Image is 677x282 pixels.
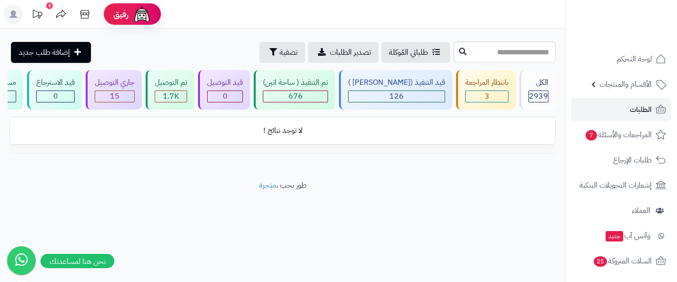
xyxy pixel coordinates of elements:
a: قيد التنفيذ ([PERSON_NAME] ) 126 [337,70,454,110]
div: 676 [263,91,328,102]
span: تصفية [279,47,298,58]
a: لوحة التحكم [571,48,671,70]
span: 0 [53,91,58,102]
span: وآتس آب [605,229,650,242]
span: إشعارات التحويلات البنكية [579,179,652,192]
div: 0 [208,91,242,102]
img: logo-2.png [612,7,668,27]
div: تم التوصيل [155,77,187,88]
img: ai-face.png [132,5,151,24]
div: قيد التوصيل [207,77,243,88]
span: الأقسام والمنتجات [599,78,652,91]
a: بانتظار المراجعة 3 [454,70,518,110]
a: وآتس آبجديد [571,224,671,247]
a: تحديثات المنصة [25,5,49,26]
span: طلباتي المُوكلة [389,47,428,58]
td: لا توجد نتائج ! [10,118,555,144]
div: تم التنفيذ ( ساحة اتين) [263,77,328,88]
a: السلات المتروكة25 [571,250,671,272]
span: 25 [594,256,607,267]
div: 3 [466,91,508,102]
a: تم التنفيذ ( ساحة اتين) 676 [252,70,337,110]
a: إشعارات التحويلات البنكية [571,174,671,197]
div: بانتظار المراجعة [465,77,508,88]
div: 15 [95,91,134,102]
a: الطلبات [571,98,671,121]
span: 1.7K [163,91,179,102]
a: قيد التوصيل 0 [196,70,252,110]
span: 2939 [529,91,548,102]
a: متجرة [259,180,276,191]
div: 6 [46,2,53,9]
span: العملاء [632,204,650,217]
div: 1720 [155,91,187,102]
a: طلبات الإرجاع [571,149,671,171]
a: قيد الاسترجاع 0 [25,70,84,110]
span: طلبات الإرجاع [613,153,652,167]
a: العملاء [571,199,671,222]
a: إضافة طلب جديد [11,42,91,63]
a: الكل2939 [518,70,558,110]
span: جديد [606,231,623,242]
a: طلباتي المُوكلة [381,42,450,63]
div: جاري التوصيل [95,77,135,88]
a: تصدير الطلبات [308,42,378,63]
span: 15 [110,91,119,102]
div: الكل [528,77,548,88]
div: قيد الاسترجاع [36,77,75,88]
a: جاري التوصيل 15 [84,70,144,110]
span: تصدير الطلبات [330,47,371,58]
a: تم التوصيل 1.7K [144,70,196,110]
div: 126 [348,91,445,102]
a: المراجعات والأسئلة7 [571,123,671,146]
span: الطلبات [630,103,652,116]
span: رفيق [113,9,129,20]
span: 676 [289,91,303,102]
div: قيد التنفيذ ([PERSON_NAME] ) [348,77,445,88]
span: 0 [223,91,228,102]
span: لوحة التحكم [617,52,652,66]
span: 3 [485,91,489,102]
div: 0 [37,91,74,102]
span: إضافة طلب جديد [19,47,70,58]
button: تصفية [259,42,305,63]
span: 7 [586,130,597,141]
span: السلات المتروكة [593,254,652,268]
span: 126 [389,91,404,102]
span: المراجعات والأسئلة [585,128,652,141]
